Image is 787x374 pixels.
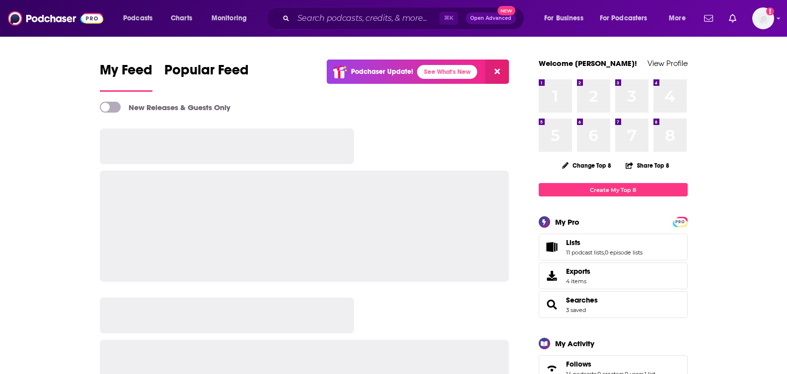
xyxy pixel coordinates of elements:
a: See What's New [417,65,477,79]
span: Podcasts [123,11,152,25]
span: For Podcasters [600,11,647,25]
a: Lists [566,238,643,247]
span: Open Advanced [470,16,511,21]
button: Share Top 8 [625,156,670,175]
a: 11 podcast lists [566,249,604,256]
span: My Feed [100,62,152,84]
span: Exports [566,267,590,276]
a: 0 episode lists [605,249,643,256]
button: Change Top 8 [556,159,618,172]
a: Show notifications dropdown [700,10,717,27]
a: Create My Top 8 [539,183,688,196]
a: Exports [539,262,688,289]
button: open menu [593,10,662,26]
p: Podchaser Update! [351,67,413,76]
a: Searches [542,298,562,312]
span: Exports [542,269,562,283]
button: Show profile menu [752,7,774,29]
span: Searches [539,291,688,318]
span: Monitoring [212,11,247,25]
a: Show notifications dropdown [725,10,740,27]
span: , [604,249,605,256]
span: Popular Feed [164,62,249,84]
span: 4 items [566,278,590,285]
button: Open AdvancedNew [466,12,516,24]
button: open menu [537,10,596,26]
svg: Add a profile image [766,7,774,15]
a: 3 saved [566,307,586,313]
div: My Pro [555,217,579,227]
span: New [498,6,515,15]
span: Lists [539,234,688,260]
button: open menu [662,10,698,26]
a: Welcome [PERSON_NAME]! [539,59,637,68]
div: My Activity [555,339,594,348]
input: Search podcasts, credits, & more... [293,10,439,26]
a: New Releases & Guests Only [100,102,230,113]
img: User Profile [752,7,774,29]
span: Follows [566,360,591,369]
a: My Feed [100,62,152,92]
span: More [669,11,686,25]
a: Lists [542,240,562,254]
span: For Business [544,11,583,25]
a: Popular Feed [164,62,249,92]
span: Lists [566,238,580,247]
div: Search podcasts, credits, & more... [276,7,534,30]
a: PRO [674,218,686,225]
span: ⌘ K [439,12,458,25]
span: Charts [171,11,192,25]
a: Follows [566,360,655,369]
span: PRO [674,218,686,226]
a: Charts [164,10,198,26]
span: Logged in as lkingsley [752,7,774,29]
button: open menu [205,10,260,26]
button: open menu [116,10,165,26]
img: Podchaser - Follow, Share and Rate Podcasts [8,9,103,28]
a: Searches [566,296,598,305]
a: View Profile [647,59,688,68]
